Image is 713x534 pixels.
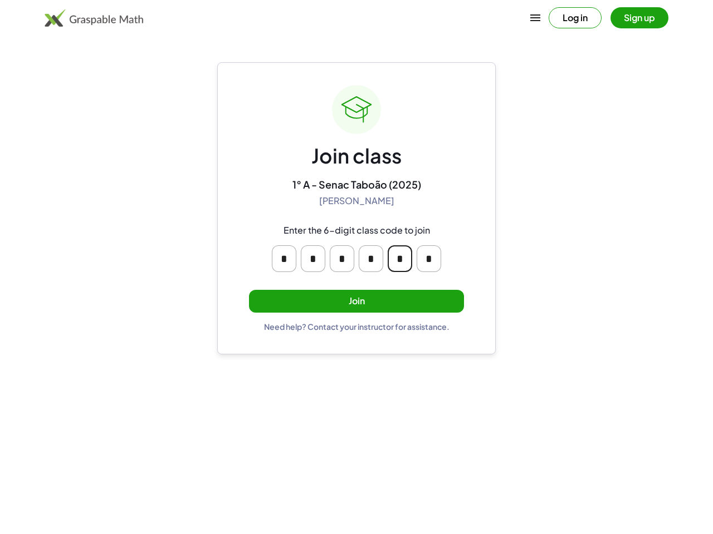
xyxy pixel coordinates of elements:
[330,245,354,272] input: Please enter OTP character 3
[292,178,421,191] div: 1° A - Senac Taboão (2025)
[319,195,394,207] div: [PERSON_NAME]
[388,245,412,272] input: Please enter OTP character 5
[249,290,464,313] button: Join
[284,225,430,236] div: Enter the 6-digit class code to join
[311,143,402,169] div: Join class
[549,7,602,28] button: Log in
[611,7,668,28] button: Sign up
[264,322,450,332] div: Need help? Contact your instructor for assistance.
[417,245,441,272] input: Please enter OTP character 6
[359,245,383,272] input: Please enter OTP character 4
[272,245,296,272] input: Please enter OTP character 1
[301,245,325,272] input: Please enter OTP character 2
